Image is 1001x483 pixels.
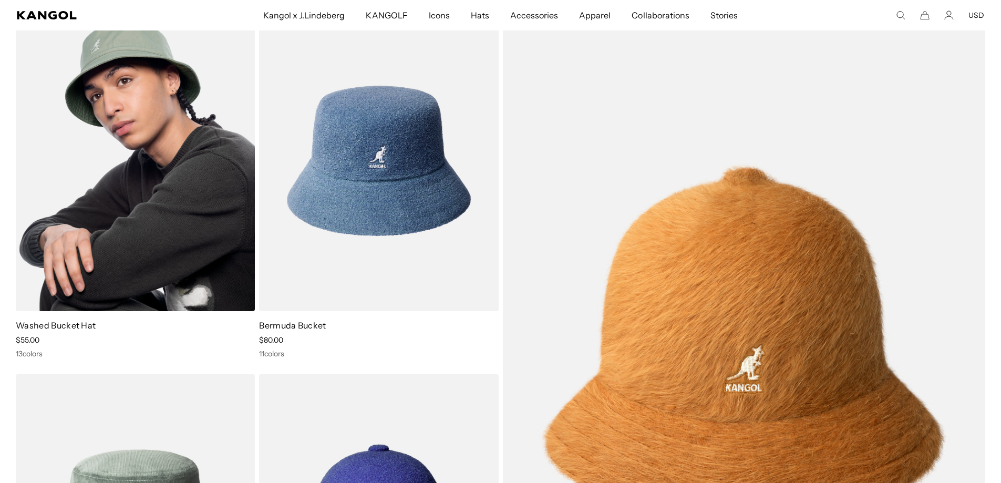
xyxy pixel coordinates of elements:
[259,11,498,311] img: Bermuda Bucket
[944,11,954,20] a: Account
[16,335,39,345] span: $55.00
[896,11,905,20] summary: Search here
[259,349,498,358] div: 11 colors
[968,11,984,20] button: USD
[17,11,174,19] a: Kangol
[16,320,96,331] a: Washed Bucket Hat
[920,11,930,20] button: Cart
[259,320,326,331] a: Bermuda Bucket
[16,349,255,358] div: 13 colors
[259,335,283,345] span: $80.00
[16,11,255,311] img: Washed Bucket Hat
